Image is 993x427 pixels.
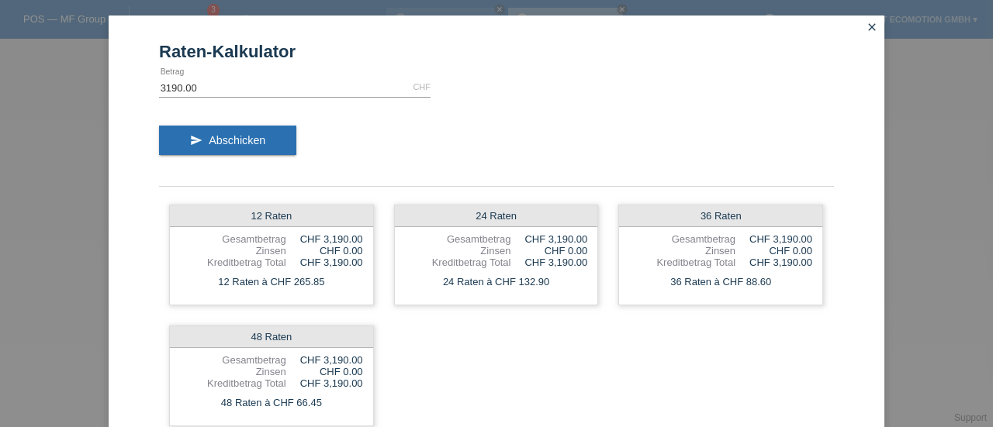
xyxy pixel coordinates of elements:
div: 48 Raten à CHF 66.45 [170,393,373,413]
div: CHF 0.00 [510,245,587,257]
div: Zinsen [180,245,286,257]
div: CHF 3,190.00 [286,377,363,389]
i: send [190,134,202,146]
div: CHF 0.00 [286,366,363,377]
div: Kreditbetrag Total [629,257,735,268]
div: Gesamtbetrag [405,233,511,245]
div: CHF 0.00 [286,245,363,257]
div: CHF 3,190.00 [510,257,587,268]
div: Gesamtbetrag [180,233,286,245]
div: CHF 0.00 [735,245,812,257]
div: Kreditbetrag Total [405,257,511,268]
div: CHF 3,190.00 [286,233,363,245]
div: CHF 3,190.00 [286,257,363,268]
div: CHF 3,190.00 [286,354,363,366]
div: 12 Raten [170,205,373,227]
div: 24 Raten [395,205,598,227]
div: CHF 3,190.00 [735,257,812,268]
div: 48 Raten [170,326,373,348]
div: CHF 3,190.00 [735,233,812,245]
div: 24 Raten à CHF 132.90 [395,272,598,292]
button: send Abschicken [159,126,296,155]
div: Zinsen [629,245,735,257]
i: close [866,21,878,33]
div: Zinsen [405,245,511,257]
span: Abschicken [209,134,265,146]
h1: Raten-Kalkulator [159,42,834,61]
div: Kreditbetrag Total [180,257,286,268]
div: 36 Raten [619,205,822,227]
div: Gesamtbetrag [180,354,286,366]
div: Gesamtbetrag [629,233,735,245]
a: close [862,19,882,37]
div: 12 Raten à CHF 265.85 [170,272,373,292]
div: Zinsen [180,366,286,377]
div: CHF [413,82,431,91]
div: Kreditbetrag Total [180,377,286,389]
div: CHF 3,190.00 [510,233,587,245]
div: 36 Raten à CHF 88.60 [619,272,822,292]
